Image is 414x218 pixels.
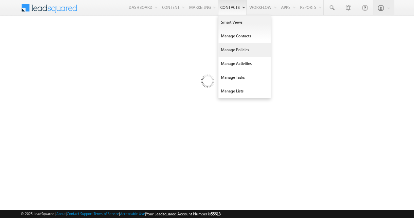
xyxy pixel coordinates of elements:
a: Acceptable Use [120,211,145,216]
a: Manage Contacts [218,29,271,43]
a: About [56,211,66,216]
a: Manage Lists [218,84,271,98]
a: Manage Tasks [218,70,271,84]
span: © 2025 LeadSquared | | | | | [21,211,221,217]
img: Loading... [173,48,241,116]
a: Smart Views [218,15,271,29]
a: Manage Policies [218,43,271,57]
a: Manage Activities [218,57,271,70]
a: Terms of Service [94,211,119,216]
span: Your Leadsquared Account Number is [146,211,221,216]
a: Contact Support [67,211,93,216]
span: 55613 [211,211,221,216]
